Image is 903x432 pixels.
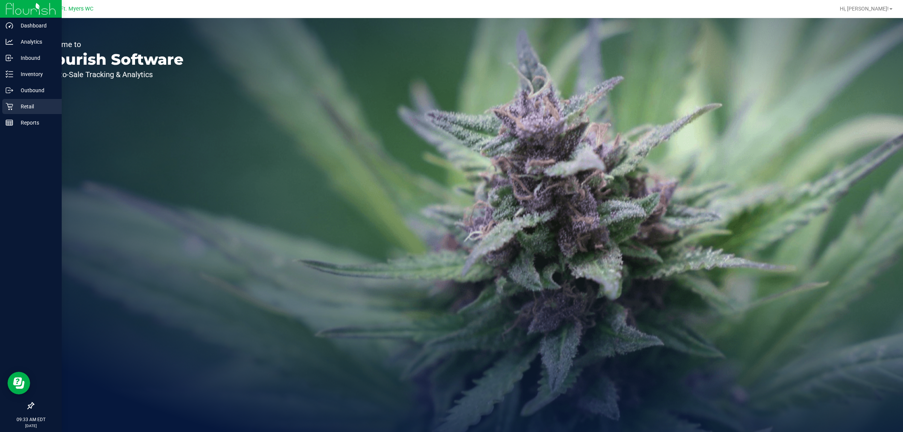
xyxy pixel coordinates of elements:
[61,6,93,12] span: Ft. Myers WC
[13,53,58,62] p: Inbound
[6,38,13,46] inline-svg: Analytics
[6,22,13,29] inline-svg: Dashboard
[13,37,58,46] p: Analytics
[8,372,30,394] iframe: Resource center
[13,86,58,95] p: Outbound
[6,54,13,62] inline-svg: Inbound
[41,41,184,48] p: Welcome to
[6,119,13,126] inline-svg: Reports
[3,423,58,429] p: [DATE]
[13,21,58,30] p: Dashboard
[840,6,889,12] span: Hi, [PERSON_NAME]!
[13,70,58,79] p: Inventory
[41,71,184,78] p: Seed-to-Sale Tracking & Analytics
[6,87,13,94] inline-svg: Outbound
[6,70,13,78] inline-svg: Inventory
[6,103,13,110] inline-svg: Retail
[13,102,58,111] p: Retail
[13,118,58,127] p: Reports
[3,416,58,423] p: 09:33 AM EDT
[41,52,184,67] p: Flourish Software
